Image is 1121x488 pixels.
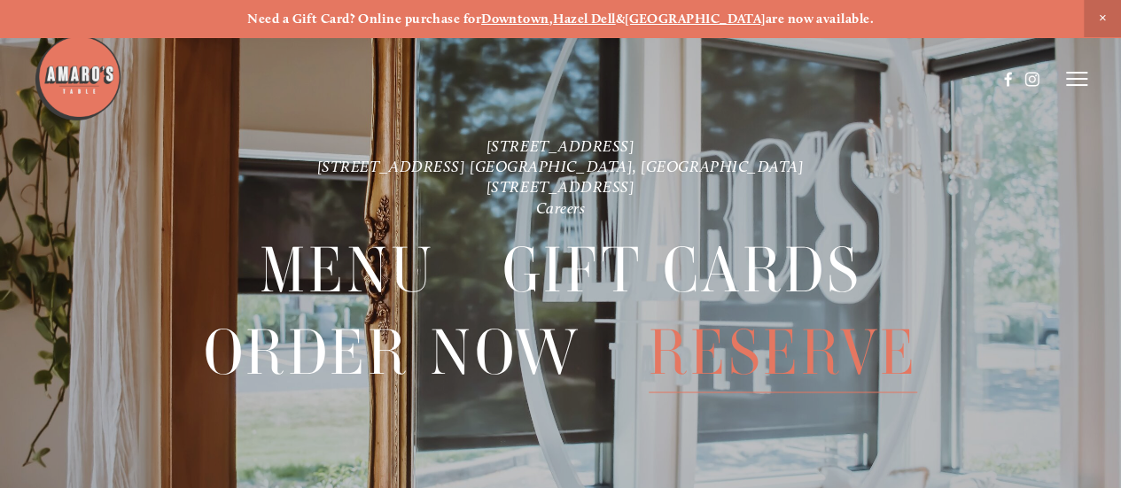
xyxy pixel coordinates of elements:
span: Reserve [649,312,918,393]
img: Amaro's Table [34,34,122,122]
a: Order Now [204,312,581,392]
span: Menu [260,229,435,311]
a: Downtown [481,11,549,27]
a: Hazel Dell [553,11,616,27]
a: [STREET_ADDRESS] [487,178,635,197]
strong: & [616,11,625,27]
a: [STREET_ADDRESS] [GEOGRAPHIC_DATA], [GEOGRAPHIC_DATA] [317,157,805,175]
a: [GEOGRAPHIC_DATA] [625,11,766,27]
a: Careers [536,198,586,217]
strong: are now available. [766,11,874,27]
a: Menu [260,229,435,310]
a: Reserve [649,312,918,392]
span: Gift Cards [502,229,862,311]
span: Order Now [204,312,581,393]
strong: , [549,11,553,27]
a: Gift Cards [502,229,862,310]
strong: Need a Gift Card? Online purchase for [247,11,481,27]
